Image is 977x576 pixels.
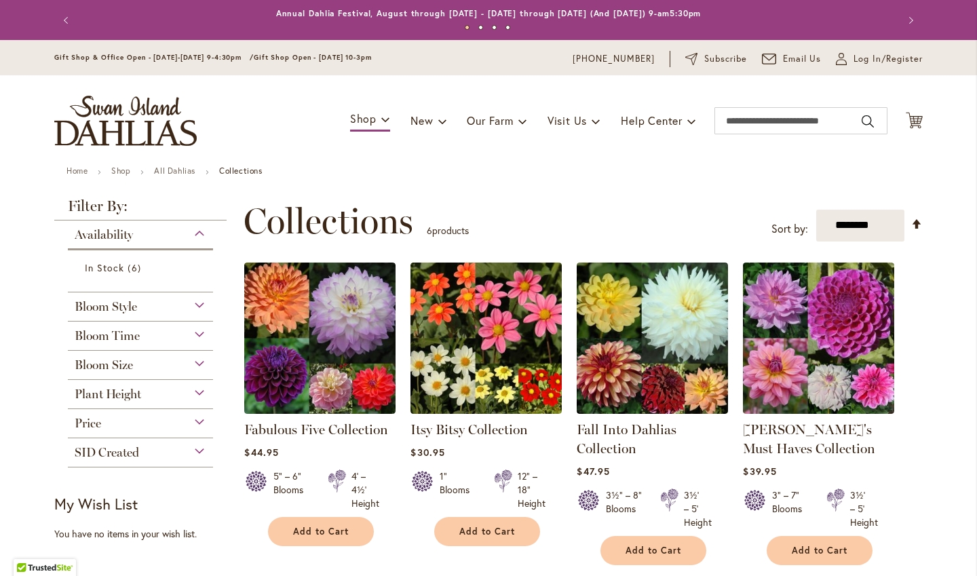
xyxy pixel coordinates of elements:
div: You have no items in your wish list. [54,527,235,541]
a: Shop [111,166,130,176]
span: 6 [427,224,432,237]
div: 3½' – 5' Height [684,488,712,529]
button: Next [896,7,923,34]
button: 4 of 4 [505,25,510,30]
div: 3½" – 8" Blooms [606,488,644,529]
span: Subscribe [704,52,747,66]
span: Add to Cart [459,526,515,537]
strong: My Wish List [54,494,138,514]
strong: Filter By: [54,199,227,220]
span: Availability [75,227,133,242]
span: In Stock [85,261,124,274]
a: Fabulous Five Collection [244,404,396,417]
div: 1" Blooms [440,469,478,510]
span: Collections [244,201,413,242]
img: Fabulous Five Collection [244,263,396,414]
span: $44.95 [244,446,278,459]
span: Add to Cart [293,526,349,537]
button: 3 of 4 [492,25,497,30]
span: New [410,113,433,128]
div: 4' – 4½' Height [351,469,379,510]
span: Log In/Register [854,52,923,66]
span: Bloom Size [75,358,133,372]
button: 1 of 4 [465,25,470,30]
a: Fall Into Dahlias Collection [577,404,728,417]
span: Gift Shop Open - [DATE] 10-3pm [254,53,372,62]
button: 2 of 4 [478,25,483,30]
a: Itsy Bitsy Collection [410,404,562,417]
span: Bloom Style [75,299,137,314]
img: Heather's Must Haves Collection [743,263,894,414]
a: Fall Into Dahlias Collection [577,421,676,457]
div: 3" – 7" Blooms [772,488,810,529]
span: Visit Us [548,113,587,128]
button: Add to Cart [600,536,706,565]
p: products [427,220,469,242]
label: Sort by: [771,216,808,242]
span: $39.95 [743,465,776,478]
a: Fabulous Five Collection [244,421,388,438]
img: Itsy Bitsy Collection [410,263,562,414]
div: 5" – 6" Blooms [273,469,311,510]
span: SID Created [75,445,139,460]
img: Fall Into Dahlias Collection [577,263,728,414]
span: Plant Height [75,387,141,402]
span: Gift Shop & Office Open - [DATE]-[DATE] 9-4:30pm / [54,53,254,62]
button: Add to Cart [434,517,540,546]
span: Help Center [621,113,683,128]
span: Bloom Time [75,328,140,343]
strong: Collections [219,166,263,176]
a: Itsy Bitsy Collection [410,421,528,438]
span: $30.95 [410,446,444,459]
a: Log In/Register [836,52,923,66]
div: 3½' – 5' Height [850,488,878,529]
span: 6 [128,261,144,275]
a: Email Us [762,52,822,66]
a: All Dahlias [154,166,195,176]
a: Annual Dahlia Festival, August through [DATE] - [DATE] through [DATE] (And [DATE]) 9-am5:30pm [276,8,702,18]
button: Add to Cart [767,536,873,565]
a: In Stock 6 [85,261,199,275]
a: Heather's Must Haves Collection [743,404,894,417]
span: Add to Cart [792,545,847,556]
a: [PERSON_NAME]'s Must Haves Collection [743,421,875,457]
button: Previous [54,7,81,34]
span: Email Us [783,52,822,66]
span: $47.95 [577,465,609,478]
a: Home [66,166,88,176]
span: Price [75,416,101,431]
div: 12" – 18" Height [518,469,545,510]
button: Add to Cart [268,517,374,546]
span: Add to Cart [626,545,681,556]
a: Subscribe [685,52,747,66]
a: store logo [54,96,197,146]
span: Shop [350,111,377,126]
span: Our Farm [467,113,513,128]
a: [PHONE_NUMBER] [573,52,655,66]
